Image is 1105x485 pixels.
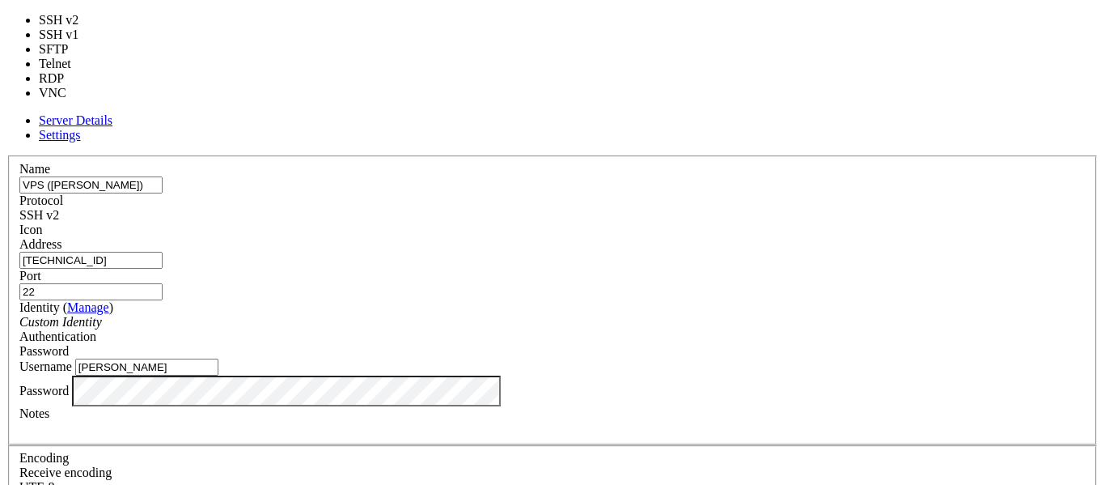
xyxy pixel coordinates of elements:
[19,269,41,283] label: Port
[39,128,81,142] a: Settings
[19,466,112,479] label: Set the expected encoding for data received from the host. If the encodings do not match, visual ...
[19,162,50,176] label: Name
[39,28,98,42] li: SSH v1
[19,451,69,465] label: Encoding
[63,300,113,314] span: ( )
[19,315,1086,330] div: Custom Identity
[39,71,98,86] li: RDP
[19,383,69,397] label: Password
[19,330,96,343] label: Authentication
[39,57,98,71] li: Telnet
[39,42,98,57] li: SFTP
[19,208,59,222] span: SSH v2
[19,223,42,236] label: Icon
[19,300,113,314] label: Identity
[19,208,1086,223] div: SSH v2
[19,237,61,251] label: Address
[67,300,109,314] a: Manage
[19,283,163,300] input: Port Number
[75,359,218,376] input: Login Username
[19,359,72,373] label: Username
[19,194,63,207] label: Protocol
[39,13,98,28] li: SSH v2
[19,177,163,194] input: Server Name
[19,406,49,420] label: Notes
[19,252,163,269] input: Host Name or IP
[19,344,1086,359] div: Password
[19,315,102,329] i: Custom Identity
[19,344,69,358] span: Password
[39,86,98,100] li: VNC
[39,113,112,127] a: Server Details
